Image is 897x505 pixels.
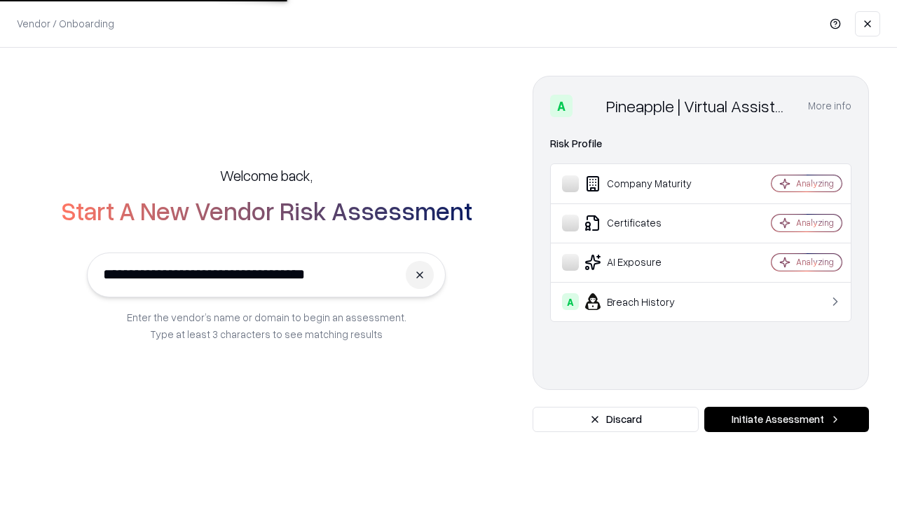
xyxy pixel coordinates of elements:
[17,16,114,31] p: Vendor / Onboarding
[796,177,834,189] div: Analyzing
[562,293,579,310] div: A
[704,407,869,432] button: Initiate Assessment
[127,309,406,342] p: Enter the vendor’s name or domain to begin an assessment. Type at least 3 characters to see match...
[550,95,573,117] div: A
[533,407,699,432] button: Discard
[796,217,834,229] div: Analyzing
[61,196,472,224] h2: Start A New Vendor Risk Assessment
[578,95,601,117] img: Pineapple | Virtual Assistant Agency
[562,175,730,192] div: Company Maturity
[562,254,730,271] div: AI Exposure
[562,293,730,310] div: Breach History
[796,256,834,268] div: Analyzing
[550,135,851,152] div: Risk Profile
[220,166,313,185] h5: Welcome back,
[562,215,730,231] div: Certificates
[808,93,851,119] button: More info
[606,95,791,117] div: Pineapple | Virtual Assistant Agency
